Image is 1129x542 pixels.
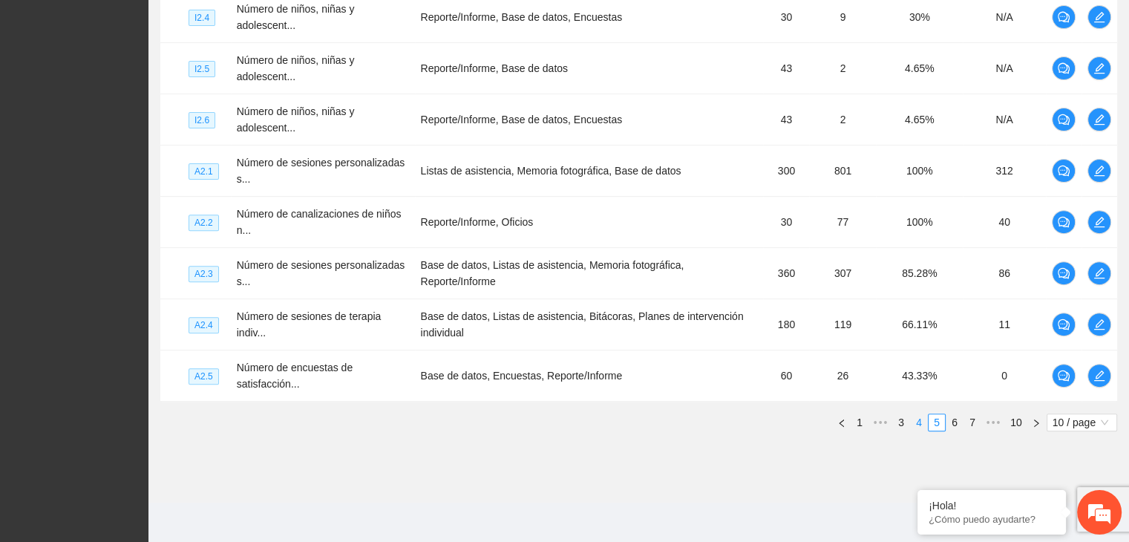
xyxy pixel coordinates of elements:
td: 0 [963,350,1046,402]
button: comment [1052,313,1076,336]
button: comment [1052,364,1076,388]
span: Número de niños, niñas y adolescent... [237,3,355,31]
a: 1 [851,414,868,431]
span: ••• [981,414,1005,431]
span: I2.6 [189,112,215,128]
span: A2.4 [189,317,219,333]
td: 85.28% [876,248,963,299]
span: edit [1088,11,1110,23]
td: N/A [963,94,1046,146]
button: left [833,414,851,431]
button: edit [1087,159,1111,183]
td: 43.33% [876,350,963,402]
textarea: Escriba su mensaje y pulse “Intro” [7,374,283,426]
a: 3 [893,414,909,431]
button: comment [1052,108,1076,131]
button: edit [1087,313,1111,336]
span: edit [1088,267,1110,279]
button: comment [1052,159,1076,183]
span: Número de sesiones personalizadas s... [237,157,405,185]
td: 100% [876,146,963,197]
td: 77 [809,197,876,248]
div: Minimizar ventana de chat en vivo [243,7,279,43]
span: Número de sesiones de terapia indiv... [237,310,382,339]
div: Chatee con nosotros ahora [77,76,249,95]
td: Reporte/Informe, Base de datos, Encuestas [415,94,764,146]
td: N/A [963,43,1046,94]
li: 5 [928,414,946,431]
td: 180 [763,299,809,350]
span: edit [1088,165,1110,177]
li: 7 [963,414,981,431]
button: edit [1087,108,1111,131]
td: 360 [763,248,809,299]
td: Base de datos, Listas de asistencia, Memoria fotográfica, Reporte/Informe [415,248,764,299]
td: 4.65% [876,43,963,94]
td: 43 [763,43,809,94]
td: 2 [809,43,876,94]
span: A2.1 [189,163,219,180]
button: right [1027,414,1045,431]
span: Número de canalizaciones de niños n... [237,208,402,236]
td: 11 [963,299,1046,350]
span: left [837,419,846,428]
td: Reporte/Informe, Oficios [415,197,764,248]
td: 66.11% [876,299,963,350]
li: Previous Page [833,414,851,431]
p: ¿Cómo puedo ayudarte? [929,514,1055,525]
button: edit [1087,261,1111,285]
td: 43 [763,94,809,146]
button: edit [1087,210,1111,234]
span: Número de encuestas de satisfacción... [237,362,353,390]
td: 26 [809,350,876,402]
li: Next Page [1027,414,1045,431]
a: 10 [1006,414,1027,431]
td: 300 [763,146,809,197]
td: 801 [809,146,876,197]
a: 4 [911,414,927,431]
span: Número de niños, niñas y adolescent... [237,105,355,134]
button: comment [1052,210,1076,234]
td: 2 [809,94,876,146]
span: Número de sesiones personalizadas s... [237,259,405,287]
a: 5 [929,414,945,431]
button: comment [1052,261,1076,285]
td: 100% [876,197,963,248]
td: 40 [963,197,1046,248]
span: edit [1088,319,1110,330]
button: comment [1052,56,1076,80]
td: 119 [809,299,876,350]
div: ¡Hola! [929,500,1055,512]
span: Estamos en línea. [86,183,205,333]
span: Número de niños, niñas y adolescent... [237,54,355,82]
td: Reporte/Informe, Base de datos [415,43,764,94]
td: Base de datos, Listas de asistencia, Bitácoras, Planes de intervención individual [415,299,764,350]
span: 10 / page [1053,414,1111,431]
td: 4.65% [876,94,963,146]
span: edit [1088,114,1110,125]
span: right [1032,419,1041,428]
li: 1 [851,414,868,431]
td: Base de datos, Encuestas, Reporte/Informe [415,350,764,402]
span: ••• [868,414,892,431]
li: 6 [946,414,963,431]
li: Previous 5 Pages [868,414,892,431]
td: 30 [763,197,809,248]
li: 3 [892,414,910,431]
td: 307 [809,248,876,299]
span: A2.3 [189,266,219,282]
span: edit [1088,62,1110,74]
a: 7 [964,414,981,431]
td: 86 [963,248,1046,299]
td: 60 [763,350,809,402]
span: A2.5 [189,368,219,385]
a: 6 [946,414,963,431]
td: 312 [963,146,1046,197]
button: comment [1052,5,1076,29]
button: edit [1087,5,1111,29]
li: 4 [910,414,928,431]
td: Listas de asistencia, Memoria fotográfica, Base de datos [415,146,764,197]
div: Page Size [1047,414,1117,431]
span: I2.4 [189,10,215,26]
span: edit [1088,216,1110,228]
